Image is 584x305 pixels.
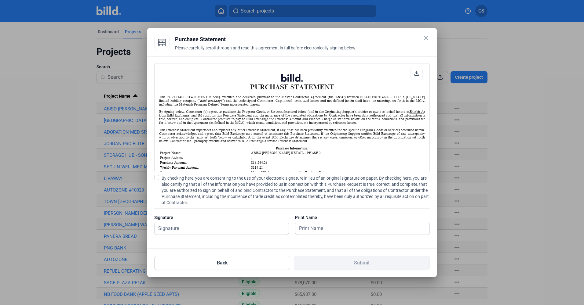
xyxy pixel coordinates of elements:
td: ABISO [PERSON_NAME] RETAIL - PHASE 2 [251,151,424,155]
td: $16,244.26 [251,160,424,165]
u: Purchase Information: [276,146,308,150]
td: Purchase Amount: [160,160,250,165]
i: MCA [336,95,343,99]
td: Up to 120 days, commencing on the Purchase Date [251,170,424,174]
button: Back [154,256,290,270]
td: Term: [160,170,250,174]
u: Exhibit A [236,135,250,139]
div: Signature [154,214,289,221]
td: , [251,156,424,160]
div: By signing below, Contractor (a) agrees to purchase the Program Goods or Services described below... [159,110,425,124]
button: Submit [294,256,430,270]
div: Print Name [295,214,430,221]
div: Please carefully scroll through and read this agreement in full before electronically signing below. [175,45,430,58]
input: Print Name [295,222,423,235]
div: This PURCHASE STATEMENT is being executed and delivered pursuant to the Master Contractor Agreeme... [159,95,425,106]
i: Billd Exchange [200,99,222,102]
h1: PURCHASE STATEMENT [159,74,425,91]
div: Purchase Statement [175,35,430,44]
input: Signature [155,222,282,235]
div: This Purchase Statement supersedes and replaces any other Purchase Statement, if any, that has be... [159,128,425,143]
td: $114.21 [251,165,424,170]
mat-icon: close [422,34,430,42]
span: By checking here, you are consenting to the use of your electronic signature in lieu of an origin... [162,175,430,206]
td: Project Name: [160,151,250,155]
u: Exhibit A [410,110,424,113]
td: Weekly Payment Amount: [160,165,250,170]
td: Project Address: [160,156,250,160]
